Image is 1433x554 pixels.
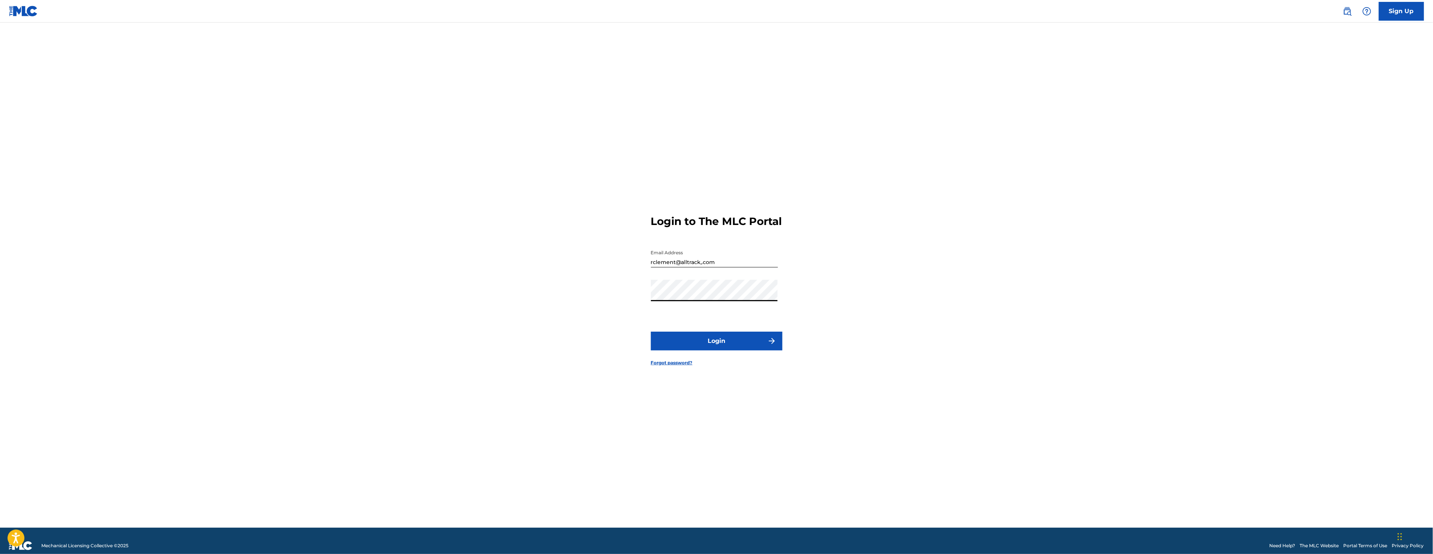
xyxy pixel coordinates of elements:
[1359,4,1374,19] div: Help
[1269,542,1296,549] a: Need Help?
[1340,4,1355,19] a: Public Search
[9,541,32,550] img: logo
[9,6,38,17] img: MLC Logo
[1395,518,1433,554] iframe: Chat Widget
[41,542,128,549] span: Mechanical Licensing Collective © 2025
[1398,525,1402,548] div: Drag
[1300,542,1339,549] a: The MLC Website
[1362,7,1371,16] img: help
[1392,542,1424,549] a: Privacy Policy
[651,359,693,366] a: Forgot password?
[767,337,776,346] img: f7272a7cc735f4ea7f67.svg
[1343,7,1352,16] img: search
[1379,2,1424,21] a: Sign Up
[651,332,782,350] button: Login
[1344,542,1388,549] a: Portal Terms of Use
[651,215,782,228] h3: Login to The MLC Portal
